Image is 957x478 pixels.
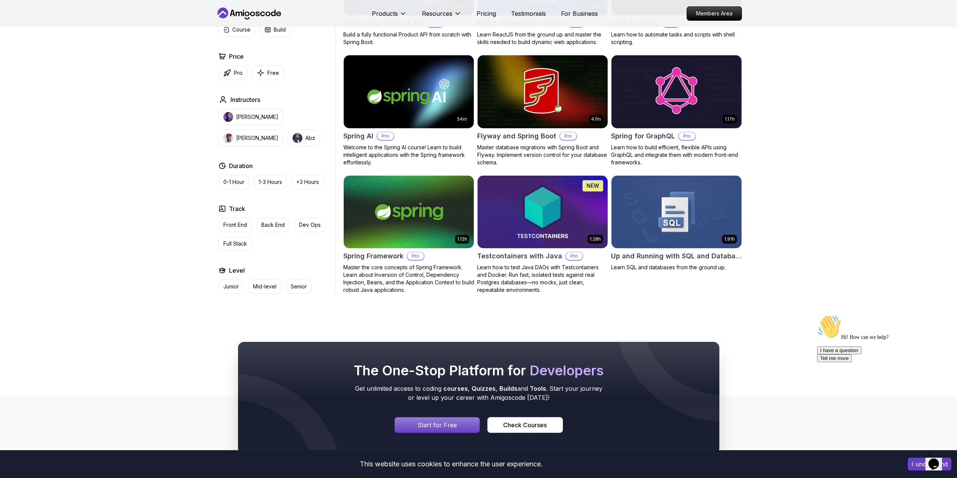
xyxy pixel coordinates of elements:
[218,23,255,37] button: Course
[477,144,608,166] p: Master database migrations with Spring Boot and Flyway. Implement version control for your databa...
[487,417,563,433] a: Courses page
[248,279,281,294] button: Mid-level
[229,266,245,275] h2: Level
[560,132,576,140] p: Pro
[286,279,312,294] button: Senior
[229,52,244,61] h2: Price
[590,236,601,242] p: 1.28h
[724,236,735,242] p: 1.91h
[587,182,599,190] p: NEW
[294,218,326,232] button: Dev Ops
[352,384,605,402] p: Get unlimited access to coding , , and . Start your journey or level up your career with Amigosco...
[218,175,249,189] button: 0-1 Hour
[394,417,480,433] a: Signin page
[499,385,517,392] span: Builds
[372,9,407,24] button: Products
[477,264,608,294] p: Learn how to test Java DAOs with Testcontainers and Docker. Run fast, isolated tests against real...
[236,113,278,121] p: [PERSON_NAME]
[561,9,598,18] a: For Business
[611,131,675,141] h2: Spring for GraphQL
[223,221,247,229] p: Front End
[218,130,283,146] button: instructor img[PERSON_NAME]
[223,178,244,186] p: 0-1 Hour
[223,240,247,247] p: Full Stack
[611,55,742,166] a: Spring for GraphQL card1.17hSpring for GraphQLProLearn how to build efficient, flexible APIs usin...
[293,133,302,143] img: instructor img
[218,237,252,251] button: Full Stack
[6,456,896,472] div: This website uses cookies to enhance the user experience.
[611,251,742,261] h2: Up and Running with SQL and Databases
[254,175,287,189] button: 1-3 Hours
[477,31,608,46] p: Learn ReactJS from the ground up and master the skills needed to build dynamic web applications.
[443,385,468,392] span: courses
[218,109,283,125] button: instructor img[PERSON_NAME]
[343,55,474,166] a: Spring AI card54mSpring AIProWelcome to the Spring AI course! Learn to build intelligent applicat...
[477,175,608,294] a: Testcontainers with Java card1.28hNEWTestcontainers with JavaProLearn how to test Java DAOs with ...
[372,9,398,18] p: Products
[236,134,278,142] p: [PERSON_NAME]
[611,175,742,272] a: Up and Running with SQL and Databases card1.91hUp and Running with SQL and DatabasesLearn SQL and...
[267,69,279,77] p: Free
[218,218,252,232] button: Front End
[3,35,47,42] button: I have a question
[417,420,457,429] p: Start for Free
[478,176,608,249] img: Testcontainers with Java card
[566,252,582,260] p: Pro
[477,55,608,166] a: Flyway and Spring Boot card47mFlyway and Spring BootProMaster database migrations with Spring Boo...
[343,175,474,294] a: Spring Framework card1.12hSpring FrameworkProMaster the core concepts of Spring Framework. Learn ...
[299,221,321,229] p: Dev Ops
[223,133,233,143] img: instructor img
[344,55,474,128] img: Spring AI card
[407,252,424,260] p: Pro
[256,218,290,232] button: Back End
[679,132,695,140] p: Pro
[305,134,315,142] p: Abz
[478,55,608,128] img: Flyway and Spring Boot card
[477,251,562,261] h2: Testcontainers with Java
[925,448,949,470] iframe: chat widget
[259,178,282,186] p: 1-3 Hours
[472,385,496,392] span: Quizzes
[3,3,138,50] div: 👋Hi! How can we help?I have a questionTell me more
[530,385,546,392] span: Tools
[229,204,245,213] h2: Track
[343,31,474,46] p: Build a fully functional Product API from scratch with Spring Boot.
[344,176,474,249] img: Spring Framework card
[591,116,601,122] p: 47m
[611,176,742,249] img: Up and Running with SQL and Databases card
[687,6,742,21] a: Members Area
[3,42,38,50] button: Tell me more
[487,417,563,433] button: Check Courses
[232,26,250,33] p: Course
[234,69,243,77] p: Pro
[261,221,285,229] p: Back End
[377,132,394,140] p: Pro
[457,116,467,122] p: 54m
[422,9,452,18] p: Resources
[511,9,546,18] a: Testimonials
[218,279,244,294] button: Junior
[352,363,605,378] h2: The One-Stop Platform for
[476,9,496,18] a: Pricing
[725,116,735,122] p: 1.17h
[291,175,324,189] button: +3 Hours
[3,3,27,27] img: :wave:
[288,130,320,146] button: instructor imgAbz
[611,31,742,46] p: Learn how to automate tasks and scripts with shell scripting.
[343,131,373,141] h2: Spring AI
[457,236,467,242] p: 1.12h
[343,144,474,166] p: Welcome to the Spring AI course! Learn to build intelligent applications with the Spring framewor...
[503,420,547,429] div: Check Courses
[814,312,949,444] iframe: chat widget
[477,131,556,141] h2: Flyway and Spring Boot
[252,65,284,80] button: Free
[908,458,951,470] button: Accept cookies
[611,264,742,271] p: Learn SQL and databases from the ground up.
[229,161,253,170] h2: Duration
[3,23,74,28] span: Hi! How can we help?
[291,283,307,290] p: Senior
[529,362,604,379] span: Developers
